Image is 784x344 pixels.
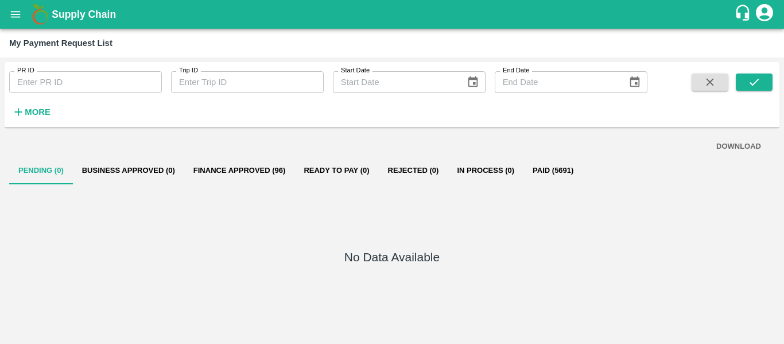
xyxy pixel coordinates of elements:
button: In Process (0) [448,157,523,184]
img: logo [29,3,52,26]
div: account of current user [754,2,775,26]
label: PR ID [17,66,34,75]
button: Choose date [624,71,646,93]
input: Enter Trip ID [171,71,324,93]
label: Trip ID [179,66,198,75]
button: Choose date [462,71,484,93]
button: DOWNLOAD [712,137,766,157]
button: Paid (5691) [523,157,583,184]
b: Supply Chain [52,9,116,20]
h5: No Data Available [344,249,440,265]
div: customer-support [734,4,754,25]
button: Rejected (0) [379,157,448,184]
button: Pending (0) [9,157,73,184]
input: Enter PR ID [9,71,162,93]
button: Business Approved (0) [73,157,184,184]
input: Start Date [333,71,458,93]
input: End Date [495,71,620,93]
button: More [9,102,53,122]
div: My Payment Request List [9,36,112,51]
label: End Date [503,66,529,75]
button: Ready To Pay (0) [294,157,378,184]
button: Finance Approved (96) [184,157,295,184]
a: Supply Chain [52,6,734,22]
button: open drawer [2,1,29,28]
strong: More [25,107,51,117]
label: Start Date [341,66,370,75]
